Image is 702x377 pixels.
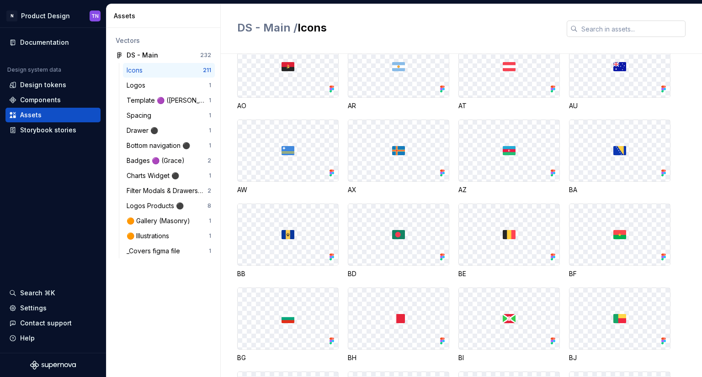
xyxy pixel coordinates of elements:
[123,168,215,183] a: Charts Widget ⚫️1
[127,216,194,225] div: 🟠 Gallery (Masonry)
[127,201,187,210] div: Logos Products ⚫️
[127,66,146,75] div: Icons
[123,183,215,198] a: Filter Modals & Drawers ⚫️2
[569,101,670,110] div: AU
[127,156,188,165] div: Badges 🟣 (Grace)
[2,6,104,26] button: NProduct DesignTN
[20,38,69,47] div: Documentation
[123,199,215,213] a: Logos Products ⚫️8
[5,108,101,122] a: Assets
[569,353,670,362] div: BJ
[578,21,686,37] input: Search in assets...
[5,93,101,107] a: Components
[123,108,215,123] a: Spacing1
[200,52,211,59] div: 232
[207,187,211,194] div: 2
[123,138,215,153] a: Bottom navigation ⚫️1
[20,95,61,105] div: Components
[5,286,101,300] button: Search ⌘K
[209,172,211,179] div: 1
[209,112,211,119] div: 1
[348,269,449,278] div: BD
[207,157,211,164] div: 2
[20,319,72,328] div: Contact support
[127,96,209,105] div: Template 🟣 ([PERSON_NAME])
[123,93,215,108] a: Template 🟣 ([PERSON_NAME])1
[21,11,70,21] div: Product Design
[123,153,215,168] a: Badges 🟣 (Grace)2
[7,66,61,73] div: Design system data
[458,353,560,362] div: BI
[5,316,101,330] button: Contact support
[348,101,449,110] div: AR
[20,110,42,120] div: Assets
[30,361,76,370] svg: Supernova Logo
[237,185,339,194] div: AW
[5,331,101,346] button: Help
[123,123,215,138] a: Drawer ⚫️1
[5,123,101,137] a: Storybook stories
[209,232,211,240] div: 1
[127,186,207,195] div: Filter Modals & Drawers ⚫️
[123,229,215,243] a: 🟠 Illustrations1
[458,185,560,194] div: AZ
[569,185,670,194] div: BA
[209,247,211,255] div: 1
[569,269,670,278] div: BF
[6,10,17,21] div: N
[237,21,556,35] h2: Icons
[209,82,211,89] div: 1
[123,214,215,228] a: 🟠 Gallery (Masonry)1
[237,353,339,362] div: BG
[458,101,560,110] div: AT
[5,301,101,315] a: Settings
[209,127,211,134] div: 1
[123,78,215,93] a: Logos1
[237,101,339,110] div: AO
[203,67,211,74] div: 211
[348,353,449,362] div: BH
[127,111,155,120] div: Spacing
[114,11,217,21] div: Assets
[127,126,162,135] div: Drawer ⚫️
[209,217,211,225] div: 1
[20,288,55,298] div: Search ⌘K
[112,48,215,63] a: DS - Main232
[20,334,35,343] div: Help
[116,36,211,45] div: Vectors
[209,97,211,104] div: 1
[123,244,215,258] a: _Covers figma file1
[127,81,149,90] div: Logos
[237,269,339,278] div: BB
[209,142,211,149] div: 1
[127,246,184,256] div: _Covers figma file
[237,21,298,34] span: DS - Main /
[5,78,101,92] a: Design tokens
[127,171,183,180] div: Charts Widget ⚫️
[458,269,560,278] div: BE
[348,185,449,194] div: AX
[123,63,215,78] a: Icons211
[207,202,211,209] div: 8
[127,51,158,60] div: DS - Main
[91,12,99,20] div: TN
[20,80,66,89] div: Design tokens
[127,141,194,150] div: Bottom navigation ⚫️
[20,126,76,135] div: Storybook stories
[20,304,47,313] div: Settings
[5,35,101,50] a: Documentation
[127,231,173,241] div: 🟠 Illustrations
